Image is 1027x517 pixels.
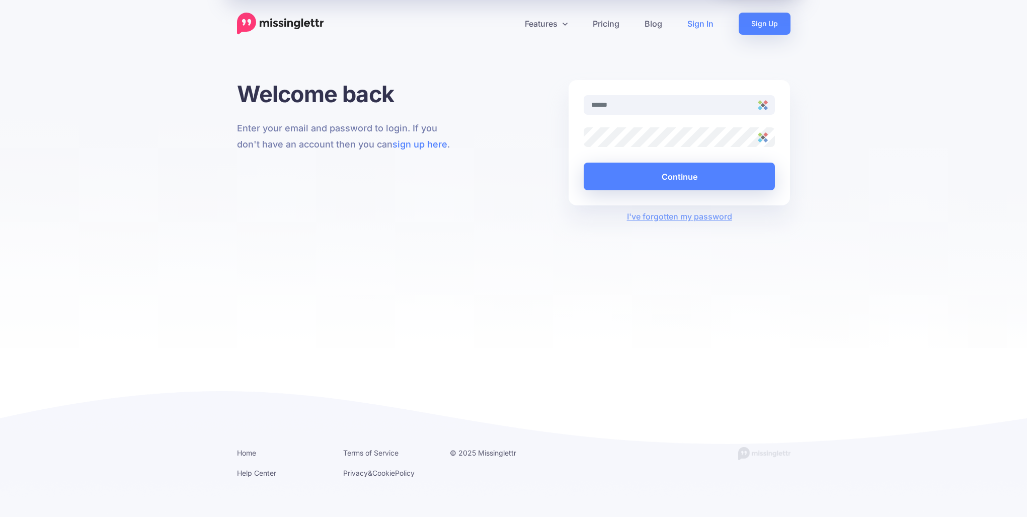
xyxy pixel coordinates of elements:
[675,13,726,35] a: Sign In
[237,469,276,477] a: Help Center
[632,13,675,35] a: Blog
[237,120,459,153] p: Enter your email and password to login. If you don't have an account then you can .
[237,449,256,457] a: Home
[580,13,632,35] a: Pricing
[627,211,732,221] a: I've forgotten my password
[343,449,399,457] a: Terms of Service
[739,13,791,35] a: Sign Up
[758,100,768,110] img: Sticky Password
[758,132,768,142] img: Sticky Password
[512,13,580,35] a: Features
[343,469,368,477] a: Privacy
[372,469,395,477] a: Cookie
[584,163,775,190] button: Continue
[343,467,435,479] li: & Policy
[450,447,541,459] li: © 2025 Missinglettr
[392,139,447,150] a: sign up here
[237,80,459,108] h1: Welcome back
